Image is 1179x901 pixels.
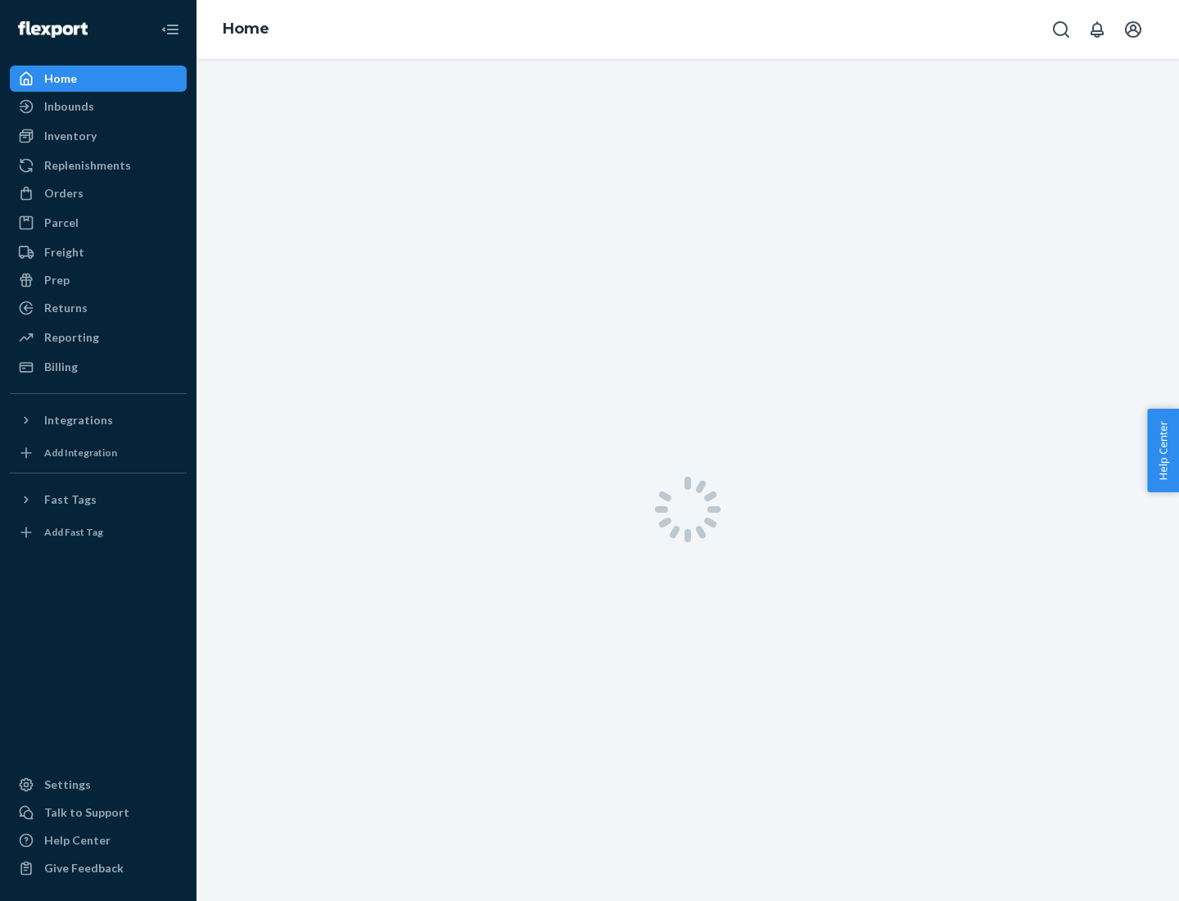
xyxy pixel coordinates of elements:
button: Fast Tags [10,487,187,513]
a: Talk to Support [10,799,187,826]
div: Add Fast Tag [44,525,103,539]
div: Orders [44,185,84,201]
div: Reporting [44,329,99,346]
a: Prep [10,267,187,293]
a: Billing [10,354,187,380]
div: Integrations [44,412,113,428]
a: Inbounds [10,93,187,120]
a: Reporting [10,324,187,351]
div: Freight [44,244,84,260]
div: Fast Tags [44,491,97,508]
button: Open notifications [1081,13,1113,46]
button: Close Navigation [154,13,187,46]
a: Add Integration [10,440,187,466]
div: Add Integration [44,446,117,460]
div: Help Center [44,832,111,849]
div: Prep [44,272,70,288]
div: Settings [44,776,91,793]
a: Home [223,20,269,38]
div: Parcel [44,215,79,231]
button: Open Search Box [1045,13,1077,46]
a: Add Fast Tag [10,519,187,546]
button: Open account menu [1117,13,1150,46]
button: Integrations [10,407,187,433]
ol: breadcrumbs [210,6,282,53]
a: Replenishments [10,152,187,179]
div: Give Feedback [44,860,124,876]
div: Home [44,70,77,87]
div: Talk to Support [44,804,129,821]
a: Home [10,66,187,92]
div: Billing [44,359,78,375]
a: Orders [10,180,187,206]
button: Help Center [1147,409,1179,492]
div: Inbounds [44,98,94,115]
a: Settings [10,772,187,798]
a: Inventory [10,123,187,149]
a: Freight [10,239,187,265]
div: Returns [44,300,88,316]
div: Inventory [44,128,97,144]
img: Flexport logo [18,21,88,38]
a: Returns [10,295,187,321]
a: Parcel [10,210,187,236]
a: Help Center [10,827,187,853]
button: Give Feedback [10,855,187,881]
div: Replenishments [44,157,131,174]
